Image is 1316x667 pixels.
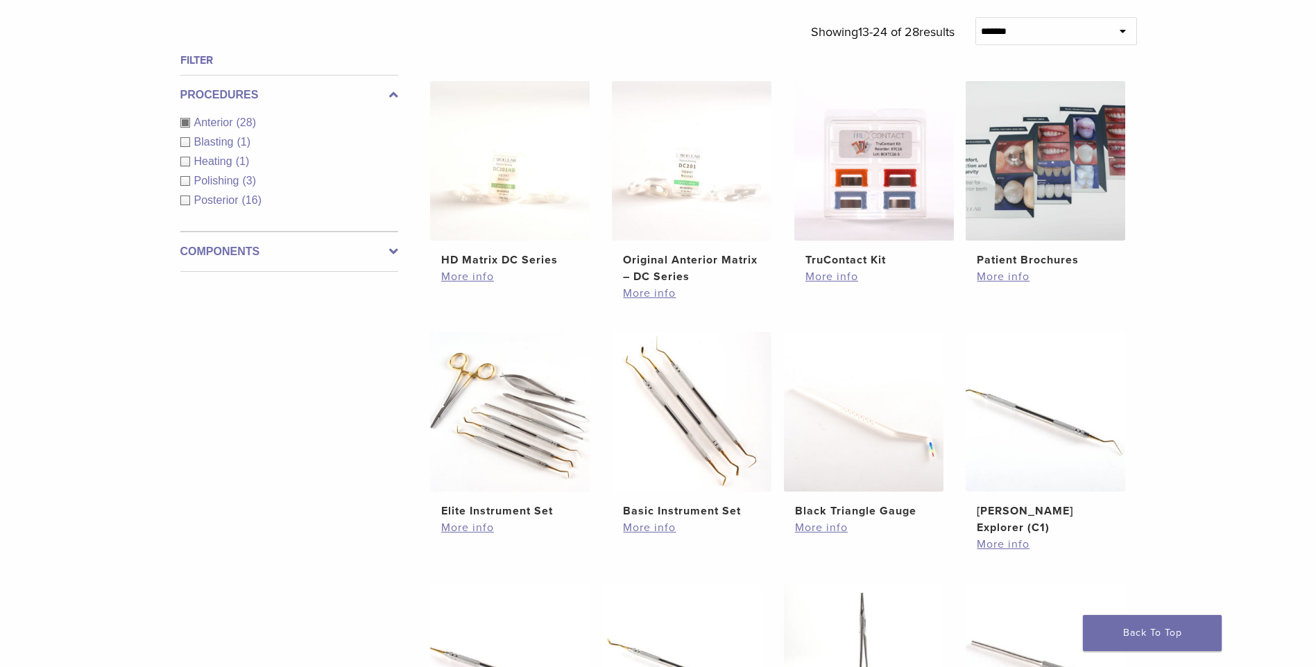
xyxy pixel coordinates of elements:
[429,81,591,268] a: HD Matrix DC SeriesHD Matrix DC Series
[429,332,591,519] a: Elite Instrument SetElite Instrument Set
[430,81,590,241] img: HD Matrix DC Series
[794,81,954,241] img: TruContact Kit
[180,243,398,260] label: Components
[194,116,237,128] span: Anterior
[236,155,250,167] span: (1)
[441,252,579,268] h2: HD Matrix DC Series
[794,81,955,268] a: TruContact KitTruContact Kit
[194,155,236,167] span: Heating
[430,332,590,492] img: Elite Instrument Set
[858,24,919,40] span: 13-24 of 28
[966,332,1125,492] img: Clark Explorer (C1)
[194,175,243,187] span: Polishing
[441,268,579,285] a: More info
[612,332,771,492] img: Basic Instrument Set
[237,116,256,128] span: (28)
[977,503,1114,536] h2: [PERSON_NAME] Explorer (C1)
[977,268,1114,285] a: More info
[965,332,1127,536] a: Clark Explorer (C1)[PERSON_NAME] Explorer (C1)
[811,17,955,46] p: Showing results
[623,252,760,285] h2: Original Anterior Matrix – DC Series
[977,536,1114,553] a: More info
[242,194,262,206] span: (16)
[194,136,237,148] span: Blasting
[623,519,760,536] a: More info
[966,81,1125,241] img: Patient Brochures
[783,332,945,519] a: Black Triangle GaugeBlack Triangle Gauge
[441,519,579,536] a: More info
[242,175,256,187] span: (3)
[965,81,1127,268] a: Patient BrochuresPatient Brochures
[623,503,760,519] h2: Basic Instrument Set
[441,503,579,519] h2: Elite Instrument Set
[795,519,932,536] a: More info
[795,503,932,519] h2: Black Triangle Gauge
[180,52,398,69] h4: Filter
[611,332,773,519] a: Basic Instrument SetBasic Instrument Set
[237,136,250,148] span: (1)
[784,332,943,492] img: Black Triangle Gauge
[805,268,943,285] a: More info
[623,285,760,302] a: More info
[1083,615,1222,651] a: Back To Top
[612,81,771,241] img: Original Anterior Matrix - DC Series
[180,87,398,103] label: Procedures
[805,252,943,268] h2: TruContact Kit
[977,252,1114,268] h2: Patient Brochures
[611,81,773,285] a: Original Anterior Matrix - DC SeriesOriginal Anterior Matrix – DC Series
[194,194,242,206] span: Posterior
